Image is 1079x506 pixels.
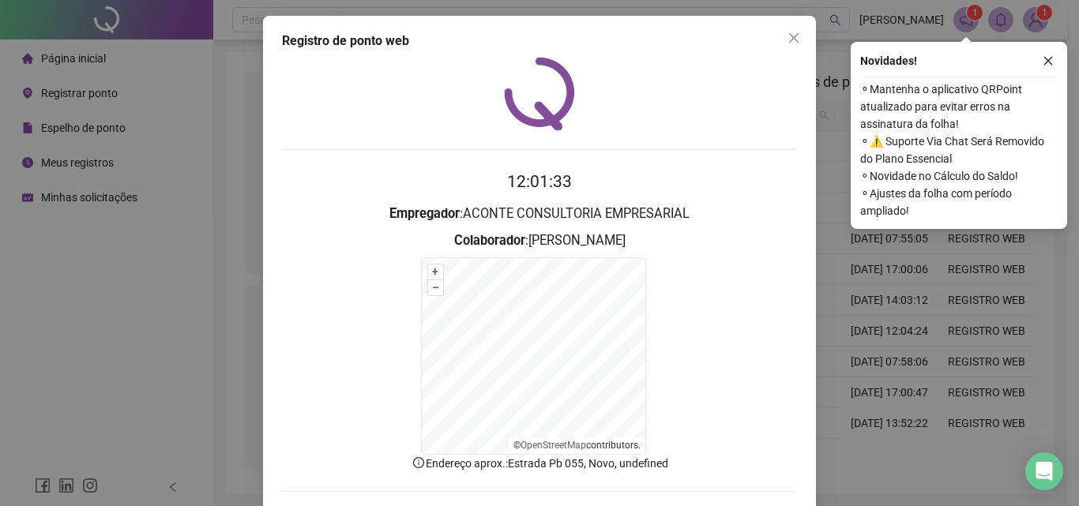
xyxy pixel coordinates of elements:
[282,32,797,51] div: Registro de ponto web
[1043,55,1054,66] span: close
[282,204,797,224] h3: : ACONTE CONSULTORIA EMPRESARIAL
[860,167,1058,185] span: ⚬ Novidade no Cálculo do Saldo!
[428,264,443,279] button: +
[412,455,426,470] span: info-circle
[788,32,800,44] span: close
[521,440,586,451] a: OpenStreetMap
[282,455,797,472] p: Endereço aprox. : Estrada Pb 055, Novo, undefined
[507,172,572,191] time: 12:01:33
[860,81,1058,133] span: ⚬ Mantenha o aplicativo QRPoint atualizado para evitar erros na assinatura da folha!
[513,440,641,451] li: © contributors.
[428,280,443,295] button: –
[860,133,1058,167] span: ⚬ ⚠️ Suporte Via Chat Será Removido do Plano Essencial
[1025,452,1063,490] div: Open Intercom Messenger
[860,185,1058,219] span: ⚬ Ajustes da folha com período ampliado!
[781,25,806,51] button: Close
[504,57,575,130] img: QRPoint
[389,206,460,221] strong: Empregador
[454,233,525,248] strong: Colaborador
[282,231,797,251] h3: : [PERSON_NAME]
[860,52,917,69] span: Novidades !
